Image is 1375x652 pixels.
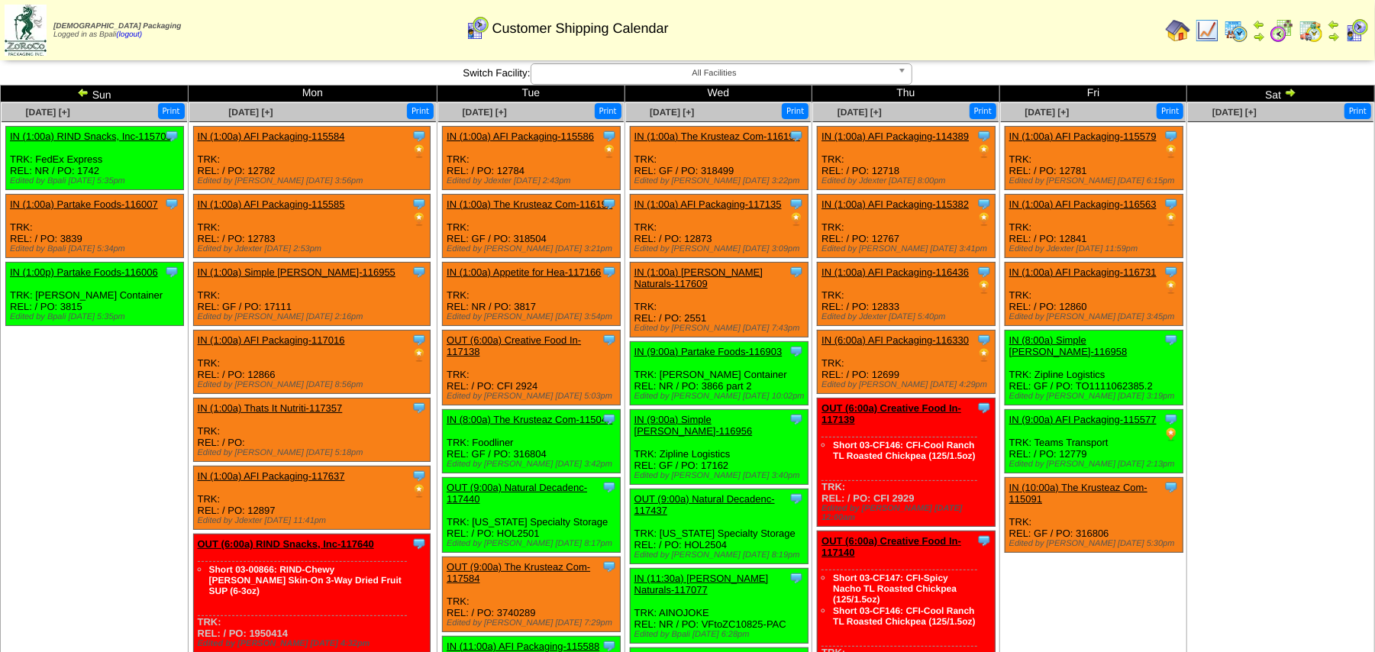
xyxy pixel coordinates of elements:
img: PO [412,211,427,227]
a: IN (1:00a) AFI Packaging-114389 [821,131,969,142]
div: Edited by [PERSON_NAME] [DATE] 3:56pm [198,176,431,186]
div: Edited by [PERSON_NAME] [DATE] 12:00am [821,504,995,522]
img: Tooltip [602,559,617,574]
img: PO [1164,279,1179,295]
img: PO [976,144,992,159]
img: arrowleft.gif [77,86,89,98]
div: TRK: REL: / PO: 12860 [1005,263,1183,326]
a: [DATE] [+] [1212,107,1257,118]
div: TRK: REL: / PO: 12897 [193,466,431,530]
div: Edited by [PERSON_NAME] [DATE] 8:17pm [447,539,620,548]
span: [DATE] [+] [650,107,694,118]
img: Tooltip [602,196,617,211]
img: Tooltip [164,128,179,144]
div: TRK: REL: / PO: 2551 [630,263,808,337]
img: PO [1164,144,1179,159]
img: calendarprod.gif [1224,18,1248,43]
div: Edited by [PERSON_NAME] [DATE] 5:03pm [447,392,620,401]
img: Tooltip [602,264,617,279]
div: TRK: REL: / PO: 12866 [193,331,431,394]
div: TRK: REL: / PO: [193,399,431,462]
img: Tooltip [789,412,804,427]
button: Print [407,103,434,119]
div: TRK: REL: / PO: CFI 2929 [818,399,996,527]
div: Edited by Jdexter [DATE] 2:43pm [447,176,620,186]
div: Edited by [PERSON_NAME] [DATE] 3:09pm [634,244,808,253]
div: Edited by [PERSON_NAME] [DATE] 4:29pm [821,380,995,389]
a: Short 03-00866: RIND-Chewy [PERSON_NAME] Skin-On 3-Way Dried Fruit SUP (6-3oz) [209,564,402,596]
a: IN (1:00a) AFI Packaging-115579 [1009,131,1157,142]
a: IN (9:00a) AFI Packaging-115577 [1009,414,1157,425]
a: OUT (9:00a) The Krusteaz Com-117584 [447,561,590,584]
td: Sun [1,86,189,102]
span: [DATE] [+] [228,107,273,118]
img: Tooltip [164,264,179,279]
div: Edited by Jdexter [DATE] 11:41pm [198,516,431,525]
div: Edited by [PERSON_NAME] [DATE] 3:21pm [447,244,620,253]
a: IN (1:00a) AFI Packaging-115584 [198,131,345,142]
img: Tooltip [412,536,427,551]
img: arrowleft.gif [1328,18,1340,31]
div: TRK: REL: / PO: 12699 [818,331,996,394]
a: IN (1:00p) Partake Foods-116006 [10,266,158,278]
div: TRK: [US_STATE] Specialty Storage REL: / PO: HOL2504 [630,489,808,564]
img: PO [412,347,427,363]
img: Tooltip [412,400,427,415]
div: TRK: REL: / PO: 12833 [818,263,996,326]
a: OUT (9:00a) Natural Decadenc-117440 [447,482,587,505]
img: arrowright.gif [1328,31,1340,43]
a: IN (1:00a) AFI Packaging-116563 [1009,199,1157,210]
div: Edited by [PERSON_NAME] [DATE] 6:15pm [1009,176,1183,186]
div: TRK: Teams Transport REL: / PO: 12779 [1005,410,1183,473]
td: Fri [999,86,1187,102]
button: Print [970,103,996,119]
a: IN (1:00a) AFI Packaging-115586 [447,131,594,142]
img: Tooltip [602,479,617,495]
div: TRK: AINOJOKE REL: NR / PO: VFtoZC10825-PAC [630,569,808,644]
div: TRK: REL: NR / PO: 3817 [443,263,621,326]
img: Tooltip [602,412,617,427]
div: TRK: REL: / PO: 12767 [818,195,996,258]
img: calendarcustomer.gif [465,16,489,40]
img: PO [976,347,992,363]
img: Tooltip [412,196,427,211]
a: OUT (6:00a) RIND Snacks, Inc-117640 [198,538,374,550]
img: Tooltip [1164,264,1179,279]
a: IN (1:00a) AFI Packaging-116436 [821,266,969,278]
img: Tooltip [789,264,804,279]
a: IN (1:00a) RIND Snacks, Inc-115708 [10,131,172,142]
div: Edited by Bpali [DATE] 5:34pm [10,244,183,253]
button: Print [1157,103,1183,119]
td: Sat [1187,86,1375,102]
td: Thu [812,86,1000,102]
a: IN (1:00a) The Krusteaz Com-116194 [634,131,800,142]
a: IN (1:00a) The Krusteaz Com-116192 [447,199,612,210]
div: Edited by Bpali [DATE] 5:35pm [10,176,183,186]
button: Print [1344,103,1371,119]
img: Tooltip [1164,128,1179,144]
img: Tooltip [602,128,617,144]
div: TRK: REL: / PO: 12841 [1005,195,1183,258]
td: Tue [437,86,625,102]
div: Edited by [PERSON_NAME] [DATE] 3:42pm [447,460,620,469]
div: TRK: REL: / PO: 3740289 [443,557,621,632]
div: TRK: REL: / PO: 12781 [1005,127,1183,190]
img: Tooltip [789,128,804,144]
div: TRK: REL: GF / PO: 318504 [443,195,621,258]
div: Edited by [PERSON_NAME] [DATE] 3:41pm [821,244,995,253]
a: [DATE] [+] [1025,107,1069,118]
img: Tooltip [789,491,804,506]
div: TRK: REL: / PO: 12718 [818,127,996,190]
div: Edited by [PERSON_NAME] [DATE] 2:13pm [1009,460,1183,469]
a: IN (10:00a) The Krusteaz Com-115091 [1009,482,1147,505]
a: [DATE] [+] [463,107,507,118]
div: TRK: REL: / PO: 12784 [443,127,621,190]
div: Edited by Bpali [DATE] 6:28pm [634,630,808,639]
div: Edited by [PERSON_NAME] [DATE] 3:40pm [634,471,808,480]
div: Edited by [PERSON_NAME] [DATE] 2:16pm [198,312,431,321]
div: TRK: REL: / PO: 3839 [6,195,184,258]
a: IN (1:00a) Thats It Nutriti-117357 [198,402,343,414]
img: Tooltip [412,332,427,347]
